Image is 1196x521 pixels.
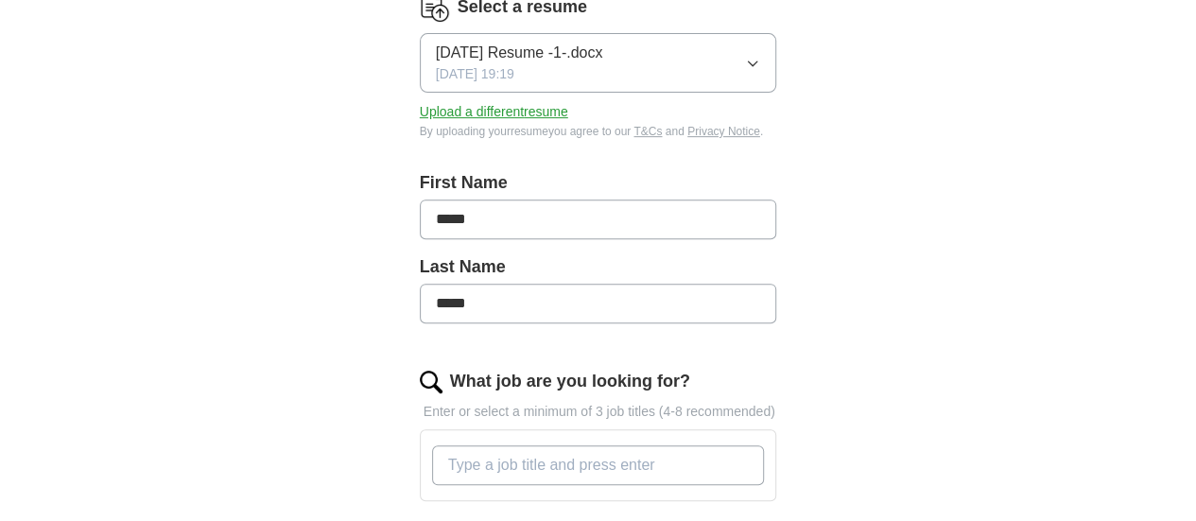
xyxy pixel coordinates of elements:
div: By uploading your resume you agree to our and . [420,123,777,140]
label: First Name [420,170,777,196]
p: Enter or select a minimum of 3 job titles (4-8 recommended) [420,402,777,422]
span: [DATE] 19:19 [436,64,514,84]
label: Last Name [420,254,777,280]
button: Upload a differentresume [420,102,568,122]
button: [DATE] Resume -1-.docx[DATE] 19:19 [420,33,777,93]
a: Privacy Notice [687,125,760,138]
img: search.png [420,371,442,393]
a: T&Cs [633,125,662,138]
label: What job are you looking for? [450,369,690,394]
span: [DATE] Resume -1-.docx [436,42,603,64]
input: Type a job title and press enter [432,445,765,485]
